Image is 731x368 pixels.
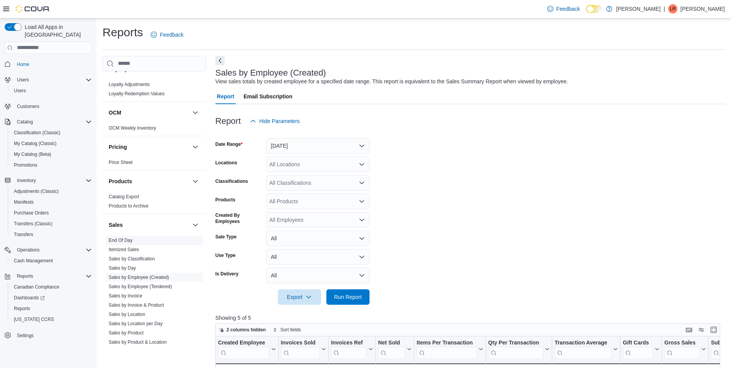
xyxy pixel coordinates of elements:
[555,339,618,359] button: Transaction Average
[8,303,95,314] button: Reports
[697,325,706,334] button: Display options
[709,325,718,334] button: Enter fullscreen
[11,128,64,137] a: Classification (Classic)
[8,208,95,218] button: Purchase Orders
[14,176,39,185] button: Inventory
[668,4,677,14] div: Lyle Reil
[11,256,56,265] a: Cash Management
[378,339,412,359] button: Net Sold
[109,284,172,289] a: Sales by Employee (Tendered)
[215,212,263,225] label: Created By Employees
[282,289,316,305] span: Export
[109,143,127,151] h3: Pricing
[670,4,676,14] span: LR
[14,130,60,136] span: Classification (Classic)
[14,101,92,111] span: Customers
[14,199,34,205] span: Manifests
[11,293,48,302] a: Dashboards
[14,306,30,312] span: Reports
[266,138,370,154] button: [DATE]
[215,252,235,258] label: Use Type
[359,217,365,223] button: Open list of options
[14,331,37,340] a: Settings
[109,194,139,199] a: Catalog Export
[331,339,367,359] div: Invoices Ref
[266,231,370,246] button: All
[359,198,365,204] button: Open list of options
[109,82,150,87] a: Loyalty Adjustments
[5,56,92,361] nav: Complex example
[14,117,36,127] button: Catalog
[11,282,62,292] a: Canadian Compliance
[266,268,370,283] button: All
[14,245,92,255] span: Operations
[8,292,95,303] a: Dashboards
[8,149,95,160] button: My Catalog (Beta)
[218,339,276,359] button: Created Employee
[555,339,612,346] div: Transaction Average
[215,116,241,126] h3: Report
[109,275,169,280] a: Sales by Employee (Created)
[11,230,36,239] a: Transfers
[109,256,155,262] a: Sales by Classification
[2,59,95,70] button: Home
[14,245,43,255] button: Operations
[11,128,92,137] span: Classification (Classic)
[664,339,700,359] div: Gross Sales
[218,339,270,359] div: Created Employee
[109,91,165,96] a: Loyalty Redemption Values
[109,194,139,200] span: Catalog Export
[215,141,243,147] label: Date Range
[191,142,200,152] button: Pricing
[109,339,167,345] a: Sales by Product & Location
[664,4,665,14] p: |
[215,271,239,277] label: Is Delivery
[109,237,133,243] span: End Of Day
[109,247,139,252] a: Itemized Sales
[378,339,405,346] div: Net Sold
[11,208,92,218] span: Purchase Orders
[623,339,653,359] div: Gift Card Sales
[215,160,237,166] label: Locations
[14,231,33,238] span: Transfers
[103,123,206,136] div: OCM
[8,255,95,266] button: Cash Management
[334,293,362,301] span: Run Report
[17,247,40,253] span: Operations
[281,339,326,359] button: Invoices Sold
[11,198,37,207] a: Manifests
[109,321,163,327] span: Sales by Location per Day
[17,333,34,339] span: Settings
[11,187,62,196] a: Adjustments (Classic)
[215,178,248,184] label: Classifications
[11,304,92,313] span: Reports
[8,229,95,240] button: Transfers
[109,221,123,229] h3: Sales
[417,339,483,359] button: Items Per Transaction
[109,246,139,253] span: Itemized Sales
[14,75,32,84] button: Users
[266,249,370,265] button: All
[11,304,33,313] a: Reports
[14,59,92,69] span: Home
[544,1,583,17] a: Feedback
[8,127,95,138] button: Classification (Classic)
[11,230,92,239] span: Transfers
[14,210,49,216] span: Purchase Orders
[664,339,700,346] div: Gross Sales
[17,103,39,110] span: Customers
[11,293,92,302] span: Dashboards
[586,5,602,13] input: Dark Mode
[11,86,29,95] a: Users
[623,339,653,346] div: Gift Cards
[8,197,95,208] button: Manifests
[191,64,200,74] button: Loyalty
[14,75,92,84] span: Users
[216,325,269,334] button: 2 columns hidden
[417,339,477,359] div: Items Per Transaction
[247,113,303,129] button: Hide Parameters
[11,315,57,324] a: [US_STATE] CCRS
[109,203,148,209] span: Products to Archive
[109,256,155,262] span: Sales by Classification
